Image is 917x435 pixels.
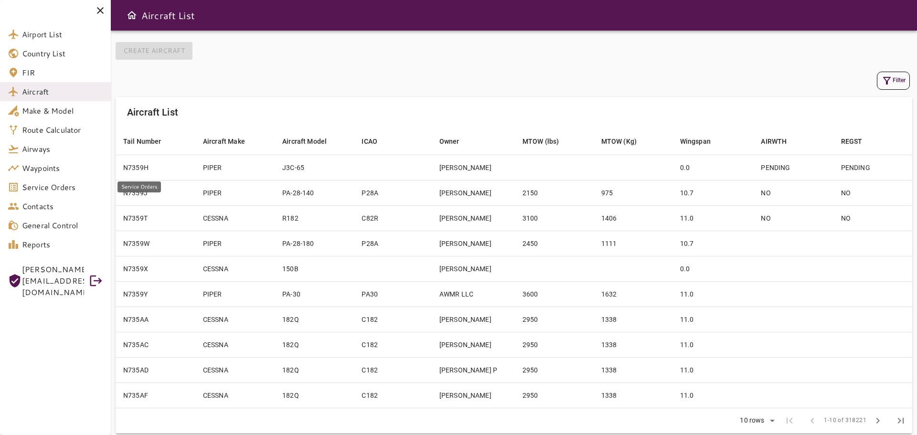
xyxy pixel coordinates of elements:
td: CESSNA [195,256,275,281]
td: PIPER [195,281,275,307]
td: PA-30 [275,281,354,307]
div: Aircraft Model [282,136,327,147]
td: CESSNA [195,357,275,382]
td: 182Q [275,307,354,332]
td: 2950 [515,307,594,332]
td: P28A [354,231,431,256]
span: Country List [22,48,103,59]
td: 1338 [594,332,672,357]
td: 2950 [515,382,594,408]
span: MTOW (Kg) [601,136,649,147]
td: N7359H [116,155,195,180]
span: Next Page [866,409,889,432]
td: [PERSON_NAME] [432,382,515,408]
td: 10.7 [672,180,754,205]
td: 182Q [275,332,354,357]
td: PENDING [833,155,912,180]
td: C182 [354,382,431,408]
td: CESSNA [195,332,275,357]
div: 10 rows [734,414,778,428]
span: Service Orders [22,181,103,193]
div: ICAO [362,136,377,147]
td: PA30 [354,281,431,307]
td: P28A [354,180,431,205]
td: [PERSON_NAME] [432,256,515,281]
td: 182Q [275,382,354,408]
h6: Aircraft List [127,105,178,120]
td: [PERSON_NAME] [432,307,515,332]
td: 150B [275,256,354,281]
td: 2150 [515,180,594,205]
td: CESSNA [195,205,275,231]
td: 3600 [515,281,594,307]
td: PIPER [195,180,275,205]
td: 975 [594,180,672,205]
td: NO [833,205,912,231]
td: 11.0 [672,382,754,408]
span: Aircraft Model [282,136,339,147]
td: PA-28-140 [275,180,354,205]
td: 3100 [515,205,594,231]
td: N7359Y [116,281,195,307]
td: 0.0 [672,155,754,180]
td: 11.0 [672,205,754,231]
td: 1338 [594,357,672,382]
span: Owner [439,136,472,147]
div: Wingspan [680,136,711,147]
span: REGST [841,136,875,147]
td: C182 [354,357,431,382]
span: Airways [22,143,103,155]
td: N735AA [116,307,195,332]
td: PENDING [753,155,833,180]
button: Open drawer [122,6,141,25]
span: Airport List [22,29,103,40]
td: 1111 [594,231,672,256]
span: [PERSON_NAME][EMAIL_ADDRESS][DOMAIN_NAME] [22,264,84,298]
div: Service Orders [117,181,161,192]
td: PA-28-180 [275,231,354,256]
td: 1406 [594,205,672,231]
td: [PERSON_NAME] [432,155,515,180]
td: NO [833,180,912,205]
span: Route Calculator [22,124,103,136]
td: [PERSON_NAME] [432,231,515,256]
td: [PERSON_NAME] P [432,357,515,382]
td: 11.0 [672,357,754,382]
span: Aircraft Make [203,136,257,147]
td: PIPER [195,155,275,180]
td: 11.0 [672,281,754,307]
span: Make & Model [22,105,103,117]
td: C82R [354,205,431,231]
span: Previous Page [801,409,824,432]
td: N7359W [116,231,195,256]
div: Owner [439,136,459,147]
div: 10 rows [737,416,767,424]
span: Waypoints [22,162,103,174]
span: General Control [22,220,103,231]
td: [PERSON_NAME] [432,332,515,357]
div: Tail Number [123,136,161,147]
td: CESSNA [195,307,275,332]
td: N735AF [116,382,195,408]
td: 1338 [594,382,672,408]
td: CESSNA [195,382,275,408]
td: 2950 [515,357,594,382]
span: AIRWTH [761,136,799,147]
td: N7359X [116,256,195,281]
td: [PERSON_NAME] [432,205,515,231]
span: Wingspan [680,136,723,147]
span: last_page [895,415,906,426]
span: ICAO [362,136,390,147]
td: 2950 [515,332,594,357]
td: AWMR LLC [432,281,515,307]
div: AIRWTH [761,136,787,147]
td: N735AD [116,357,195,382]
h6: Aircraft List [141,8,195,23]
td: J3C-65 [275,155,354,180]
td: NO [753,205,833,231]
span: Reports [22,239,103,250]
td: 1632 [594,281,672,307]
td: PIPER [195,231,275,256]
div: MTOW (lbs) [522,136,559,147]
td: 182Q [275,357,354,382]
